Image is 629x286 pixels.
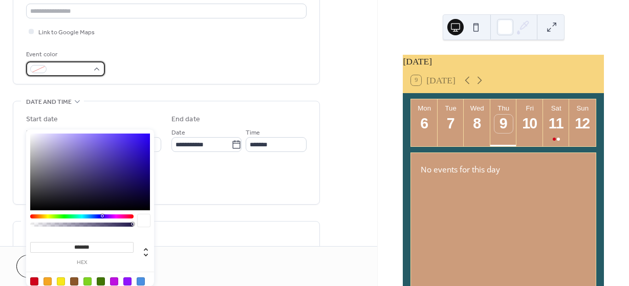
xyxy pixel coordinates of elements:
[83,277,92,285] div: #7ED321
[411,99,438,146] button: Mon6
[30,260,134,266] label: hex
[97,277,105,285] div: #417505
[123,277,132,285] div: #9013FE
[26,97,72,107] span: Date and time
[516,99,543,146] button: Fri10
[110,277,118,285] div: #BD10E0
[468,115,486,133] div: 8
[26,49,103,60] div: Event color
[70,277,78,285] div: #8B572A
[26,114,58,125] div: Start date
[546,104,567,112] div: Sat
[403,55,604,68] div: [DATE]
[442,115,460,133] div: 7
[171,127,185,138] span: Date
[519,104,540,112] div: Fri
[494,115,513,133] div: 9
[569,99,596,146] button: Sun12
[16,255,79,278] button: Cancel
[414,104,435,112] div: Mon
[572,104,593,112] div: Sun
[44,277,52,285] div: #F5A623
[246,127,260,138] span: Time
[30,277,38,285] div: #D0021B
[543,99,570,146] button: Sat11
[573,115,592,133] div: 12
[441,104,461,112] div: Tue
[438,99,464,146] button: Tue7
[493,104,514,112] div: Thu
[413,157,594,182] div: No events for this day
[171,114,200,125] div: End date
[547,115,566,133] div: 11
[520,115,539,133] div: 10
[137,277,145,285] div: #4A90E2
[57,277,65,285] div: #F8E71C
[415,115,433,133] div: 6
[490,99,517,146] button: Thu9
[38,27,95,38] span: Link to Google Maps
[464,99,490,146] button: Wed8
[467,104,487,112] div: Wed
